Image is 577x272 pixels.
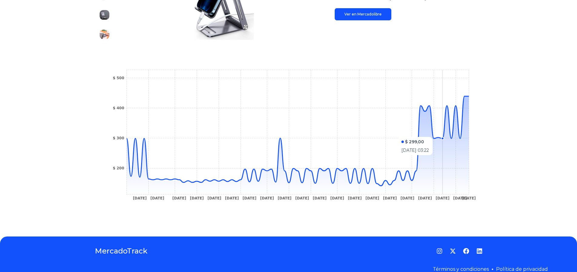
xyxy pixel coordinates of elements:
tspan: [DATE] [190,196,204,200]
tspan: $ 300 [113,136,124,140]
tspan: [DATE] [277,196,291,200]
a: MercadoTrack [95,246,148,256]
tspan: [DATE] [418,196,432,200]
tspan: $ 400 [113,106,124,110]
tspan: [DATE] [330,196,344,200]
tspan: $ 200 [113,166,124,170]
tspan: [DATE] [133,196,147,200]
tspan: [DATE] [313,196,327,200]
tspan: [DATE] [207,196,221,200]
tspan: [DATE] [242,196,256,200]
tspan: [DATE] [295,196,309,200]
img: Soporte De Teléfono Celular Móvil Universal Ugreen Aluminio [100,29,109,39]
tspan: [DATE] [348,196,362,200]
tspan: [DATE] [150,196,164,200]
a: Ver en Mercadolibre [335,8,391,20]
a: Términos y condiciones [433,266,489,272]
tspan: [DATE] [453,196,467,200]
tspan: [DATE] [400,196,414,200]
tspan: [DATE] [436,196,449,200]
tspan: [DATE] [172,196,186,200]
tspan: $ 500 [113,76,124,80]
tspan: [DATE] [365,196,379,200]
tspan: [DATE] [260,196,274,200]
a: Facebook [463,248,469,254]
a: Instagram [436,248,443,254]
a: Política de privacidad [496,266,548,272]
a: LinkedIn [476,248,482,254]
tspan: [DATE] [462,196,476,200]
img: Soporte De Teléfono Celular Móvil Universal Ugreen Aluminio [100,10,109,20]
tspan: [DATE] [383,196,397,200]
a: Twitter [450,248,456,254]
tspan: [DATE] [225,196,239,200]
